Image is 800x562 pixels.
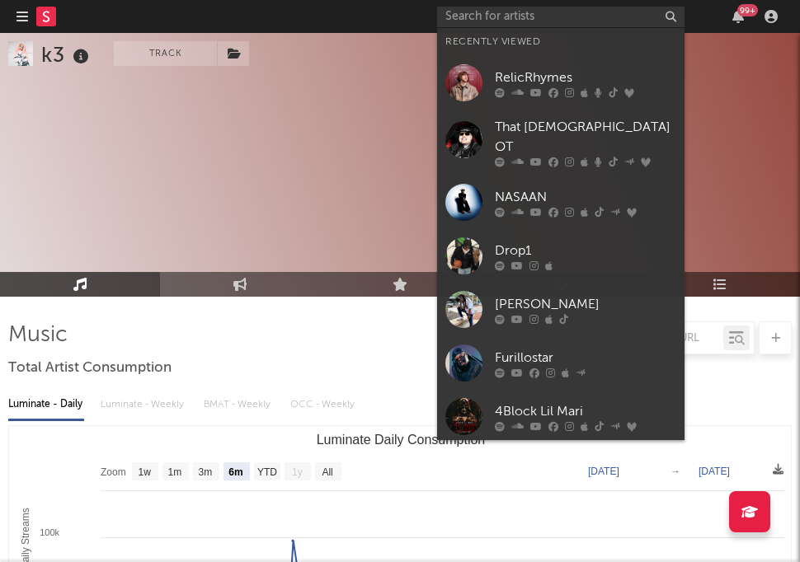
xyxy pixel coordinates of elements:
text: 1y [292,466,303,478]
a: 4Block Lil Mari [437,390,685,443]
a: Drop1 [437,229,685,283]
a: That [DEMOGRAPHIC_DATA] OT [437,110,685,176]
button: Track [114,41,217,66]
a: Furillostar [437,336,685,390]
div: Recently Viewed [445,32,676,52]
text: 100k [40,527,59,537]
div: Furillostar [495,348,676,368]
div: 99 + [737,4,758,16]
div: That [DEMOGRAPHIC_DATA] OT [495,118,676,157]
text: Luminate Daily Consumption [317,433,486,447]
text: [DATE] [588,466,619,477]
text: YTD [257,466,277,478]
a: NASAAN [437,176,685,229]
div: Drop1 [495,241,676,260]
a: [PERSON_NAME] [437,283,685,336]
div: 4Block Lil Mari [495,401,676,421]
text: All [322,466,332,478]
text: [DATE] [699,466,730,477]
text: 6m [228,466,242,478]
div: RelicRhymes [495,68,676,87]
text: → [671,466,680,477]
text: 1m [168,466,182,478]
text: 3m [199,466,213,478]
text: Zoom [101,466,126,478]
input: Search for artists [437,7,685,27]
div: NASAAN [495,187,676,207]
text: 1w [139,466,152,478]
a: RelicRhymes [437,56,685,110]
div: [PERSON_NAME] [495,294,676,314]
span: Total Artist Consumption [8,358,172,378]
div: Luminate - Daily [8,391,84,419]
button: 99+ [732,10,744,23]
